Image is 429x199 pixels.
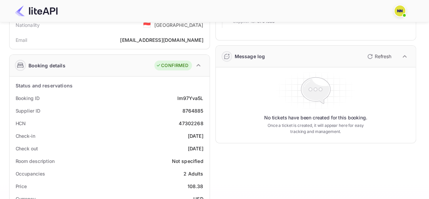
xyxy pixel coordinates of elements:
[154,21,203,29] div: [GEOGRAPHIC_DATA]
[394,5,405,16] img: N/A N/A
[363,51,394,62] button: Refresh
[16,107,40,114] div: Supplier ID
[188,183,203,190] div: 108.38
[16,82,73,89] div: Status and reservations
[156,62,188,69] div: CONFIRMED
[16,157,55,165] div: Room description
[177,95,203,102] div: lm97Yva5L
[28,62,65,69] div: Booking details
[188,132,203,139] div: [DATE]
[183,170,203,177] div: 2 Adults
[182,107,203,114] div: 8764885
[16,170,45,177] div: Occupancies
[143,19,151,31] span: United States
[16,21,40,29] div: Nationality
[16,145,38,152] div: Check out
[16,132,35,139] div: Check-in
[16,36,27,44] div: Email
[16,183,27,190] div: Price
[120,36,203,44] div: [EMAIL_ADDRESS][DOMAIN_NAME]
[16,120,26,127] div: HCN
[375,53,391,60] p: Refresh
[16,95,40,102] div: Booking ID
[15,5,58,16] img: LiteAPI Logo
[188,145,203,152] div: [DATE]
[264,114,367,121] p: No tickets have been created for this booking.
[172,157,203,165] div: Not specified
[262,122,369,135] p: Once a ticket is created, it will appear here for easy tracking and management.
[179,120,203,127] div: 47302268
[235,53,265,60] div: Message log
